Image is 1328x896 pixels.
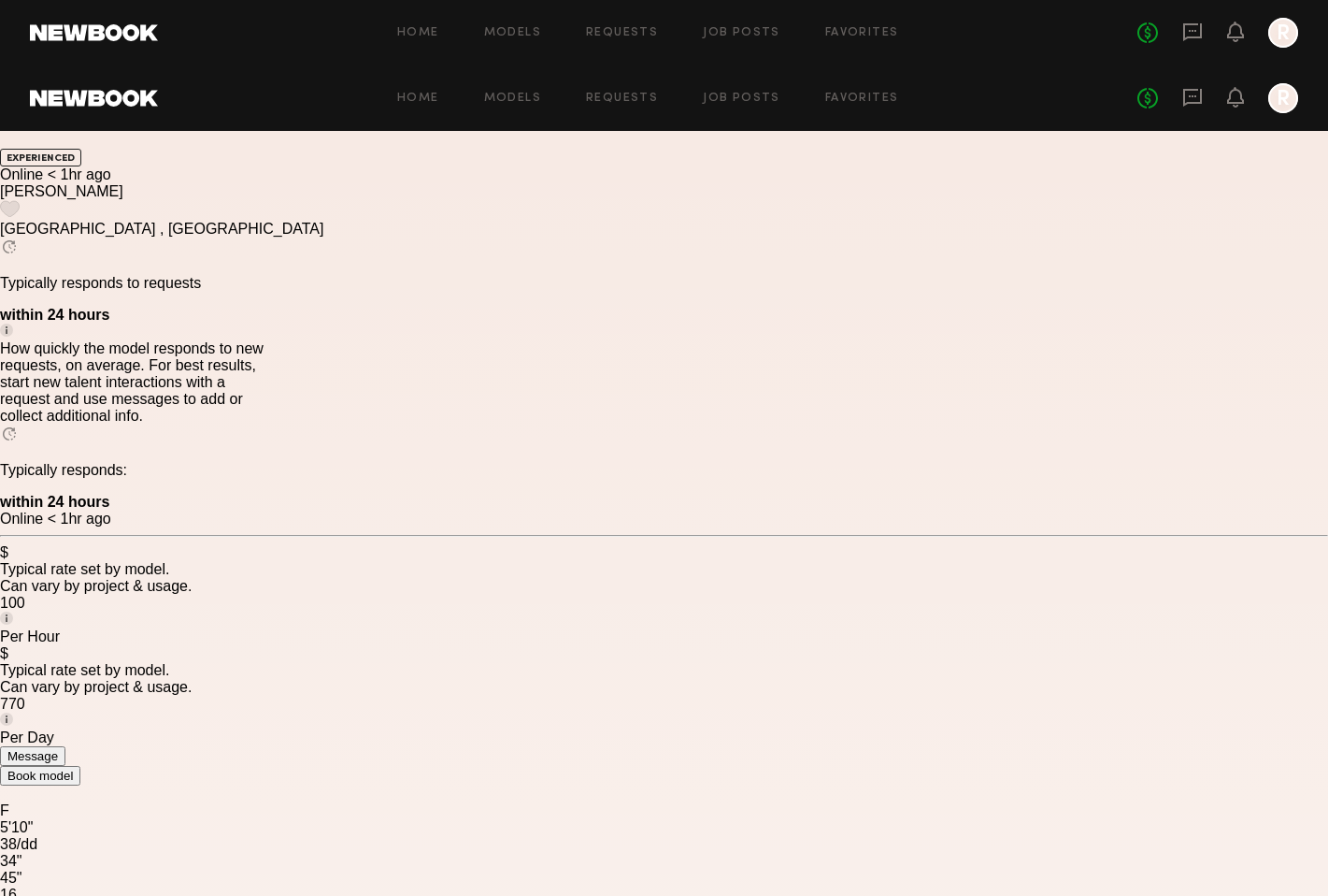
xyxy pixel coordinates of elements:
[825,93,899,105] a: Favorites
[397,27,439,39] a: Home
[703,27,780,39] a: Job Posts
[825,27,899,39] a: Favorites
[484,27,541,39] a: Models
[586,27,658,39] a: Requests
[703,93,780,105] a: Job Posts
[1268,83,1298,113] a: R
[484,93,541,105] a: Models
[1268,18,1298,48] a: R
[397,93,439,105] a: Home
[586,93,658,105] a: Requests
